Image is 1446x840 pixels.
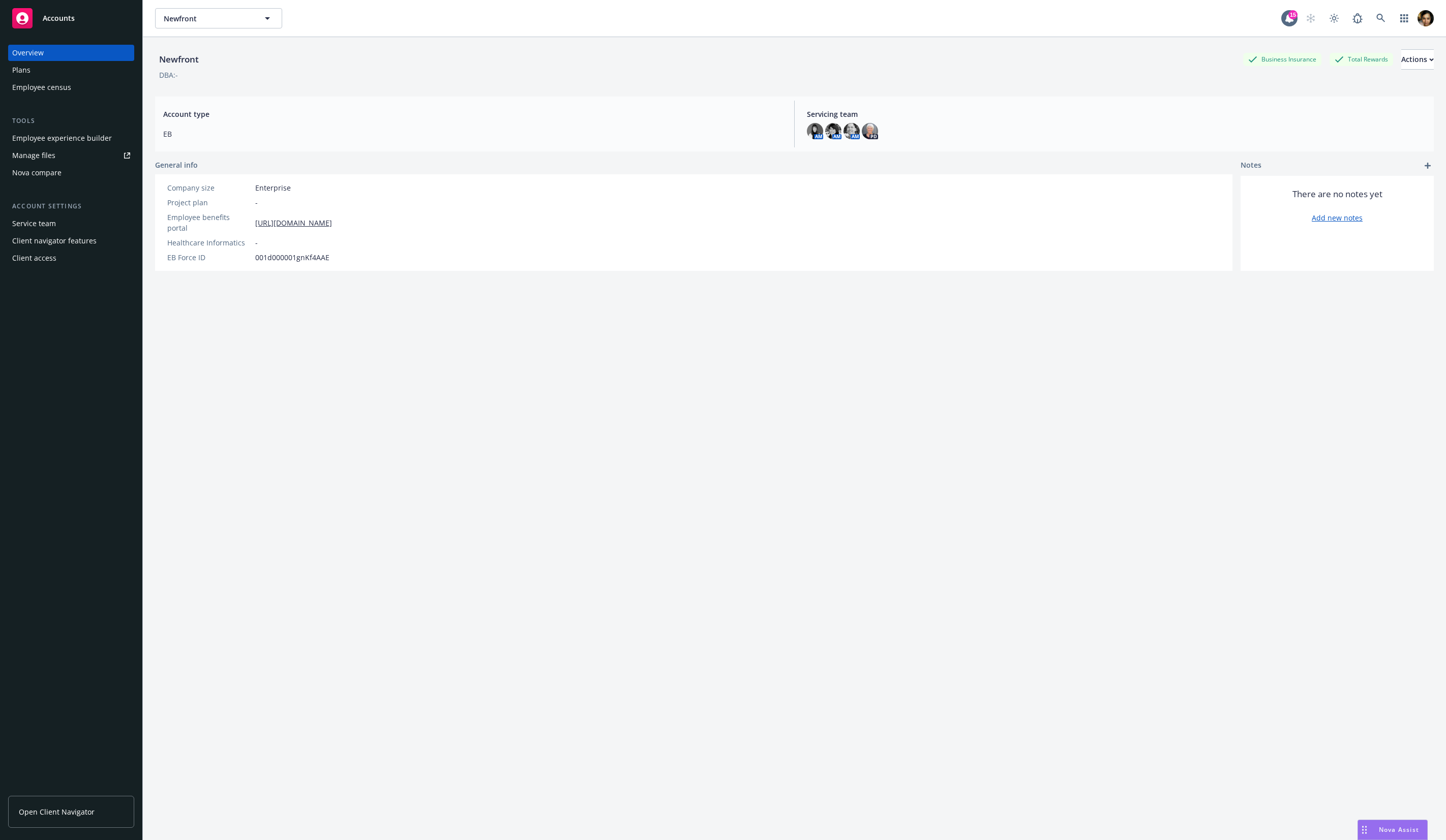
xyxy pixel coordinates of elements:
[43,14,75,22] span: Accounts
[1312,212,1363,223] a: Add new notes
[1288,10,1298,19] div: 15
[255,197,258,208] span: -
[8,233,134,249] a: Client navigator features
[164,13,252,24] span: Newfront
[1358,820,1371,839] div: Drag to move
[8,116,134,126] div: Tools
[8,62,134,78] a: Plans
[1243,53,1321,66] div: Business Insurance
[167,182,251,193] div: Company size
[167,212,251,233] div: Employee benefits portal
[8,201,134,211] div: Account settings
[8,4,134,33] a: Accounts
[1347,8,1368,28] a: Report a Bug
[167,197,251,208] div: Project plan
[12,233,97,249] div: Client navigator features
[8,45,134,61] a: Overview
[163,129,782,139] span: EB
[255,182,291,193] span: Enterprise
[255,237,258,248] span: -
[155,160,198,170] span: General info
[1324,8,1344,28] a: Toggle theme
[19,806,95,817] span: Open Client Navigator
[155,53,203,66] div: Newfront
[12,147,55,164] div: Manage files
[862,123,878,139] img: photo
[1379,825,1419,834] span: Nova Assist
[155,8,282,28] button: Newfront
[1301,8,1321,28] a: Start snowing
[825,123,841,139] img: photo
[8,215,134,232] a: Service team
[1394,8,1414,28] a: Switch app
[1422,160,1434,172] a: add
[12,130,112,146] div: Employee experience builder
[8,165,134,181] a: Nova compare
[1358,820,1428,840] button: Nova Assist
[255,217,332,228] a: [URL][DOMAIN_NAME]
[1418,10,1434,26] img: photo
[8,79,134,96] a: Employee census
[167,237,251,248] div: Healthcare Informatics
[1330,53,1393,66] div: Total Rewards
[12,62,31,78] div: Plans
[8,250,134,266] a: Client access
[1292,188,1382,200] span: There are no notes yet
[12,215,56,232] div: Service team
[843,123,860,139] img: photo
[159,70,178,80] div: DBA: -
[167,252,251,263] div: EB Force ID
[1401,49,1434,70] button: Actions
[12,250,56,266] div: Client access
[1241,160,1261,172] span: Notes
[12,79,71,96] div: Employee census
[807,123,823,139] img: photo
[8,147,134,164] a: Manage files
[12,165,62,181] div: Nova compare
[807,109,1426,119] span: Servicing team
[12,45,44,61] div: Overview
[8,130,134,146] a: Employee experience builder
[1371,8,1391,28] a: Search
[163,109,782,119] span: Account type
[255,252,329,263] span: 001d000001gnKf4AAE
